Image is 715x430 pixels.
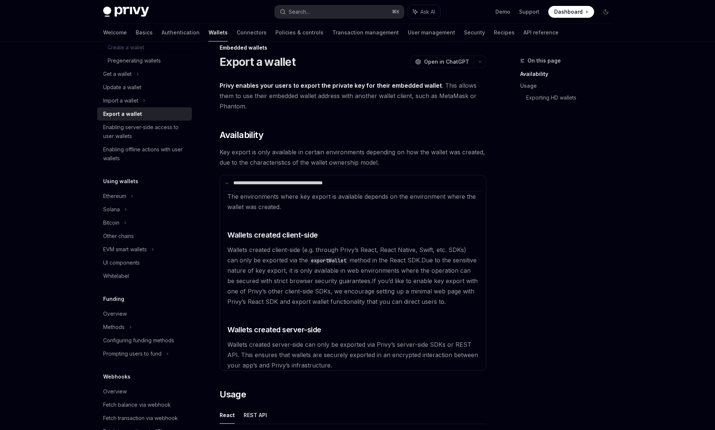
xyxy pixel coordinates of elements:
[97,81,192,94] a: Update a wallet
[408,24,455,41] a: User management
[464,24,485,41] a: Security
[220,129,263,141] span: Availability
[420,8,435,16] span: Ask AI
[103,110,142,118] div: Export a wallet
[332,24,399,41] a: Transaction management
[97,411,192,425] a: Fetch transaction via webhook
[220,82,442,89] strong: Privy enables your users to export the private key for their embedded wallet
[227,277,478,305] span: If you’d like to enable key export with one of Privy’s other client-side SDKs, we encourage setti...
[600,6,612,18] button: Toggle dark mode
[227,325,321,335] span: Wallets created server-side
[97,385,192,398] a: Overview
[103,414,178,423] div: Fetch transaction via webhook
[136,24,153,41] a: Basics
[244,406,267,424] button: REST API
[520,68,618,80] a: Availability
[103,70,132,78] div: Get a wallet
[103,83,141,92] div: Update a wallet
[495,8,510,16] a: Demo
[162,24,200,41] a: Authentication
[220,80,486,111] span: . This allows them to use their embedded wallet address with another wallet client, such as MetaM...
[103,177,138,186] h5: Using wallets
[220,44,486,51] div: Embedded wallets
[523,24,559,41] a: API reference
[103,7,149,17] img: dark logo
[97,334,192,347] a: Configuring funding methods
[103,349,162,358] div: Prompting users to fund
[103,218,119,227] div: Bitcoin
[494,24,515,41] a: Recipes
[103,205,120,214] div: Solana
[97,229,192,243] a: Other chains
[408,5,440,19] button: Ask AI
[97,121,192,143] a: Enabling server-side access to user wallets
[220,406,235,424] button: React
[103,245,147,254] div: EVM smart wallets
[209,24,228,41] a: Wallets
[275,5,404,19] button: Search...⌘K
[103,258,140,267] div: UI components
[410,56,474,68] button: Open in ChatGPT
[103,145,187,163] div: Enabling offline actions with user wallets
[289,7,309,16] div: Search...
[97,398,192,411] a: Fetch balance via webhook
[103,123,187,141] div: Enabling server-side access to user wallets
[103,295,124,303] h5: Funding
[103,272,129,280] div: Whitelabel
[526,92,618,104] a: Exporting HD wallets
[220,55,295,68] h1: Export a wallet
[520,80,618,92] a: Usage
[227,193,476,211] span: The environments where key export is available depends on the environment where the wallet was cr...
[97,54,192,67] a: Pregenerating wallets
[103,336,174,345] div: Configuring funding methods
[103,96,138,105] div: Import a wallet
[103,400,171,409] div: Fetch balance via webhook
[103,309,127,318] div: Overview
[103,372,131,381] h5: Webhooks
[97,107,192,121] a: Export a wallet
[103,323,125,332] div: Methods
[392,9,400,15] span: ⌘ K
[97,256,192,269] a: UI components
[308,256,349,265] code: exportWallet
[548,6,594,18] a: Dashboard
[519,8,539,16] a: Support
[97,269,192,283] a: Whitelabel
[227,246,466,264] span: Wallets created client-side (e.g. through Privy’s React, React Native, Swift, etc. SDKs) can only...
[103,24,127,41] a: Welcome
[227,341,478,369] span: Wallets created server-side can only be exported via Privy’s server-side SDKs or REST API. This e...
[237,24,267,41] a: Connectors
[528,56,561,65] span: On this page
[103,232,134,241] div: Other chains
[424,58,469,65] span: Open in ChatGPT
[275,24,323,41] a: Policies & controls
[227,256,477,285] span: Due to the sensitive nature of key export, it is only available in web environments where the ope...
[220,389,246,400] span: Usage
[97,307,192,320] a: Overview
[97,143,192,165] a: Enabling offline actions with user wallets
[103,387,127,396] div: Overview
[227,230,318,240] span: Wallets created client-side
[220,147,486,168] span: Key export is only available in certain environments depending on how the wallet was created, due...
[554,8,583,16] span: Dashboard
[108,56,161,65] div: Pregenerating wallets
[103,192,126,201] div: Ethereum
